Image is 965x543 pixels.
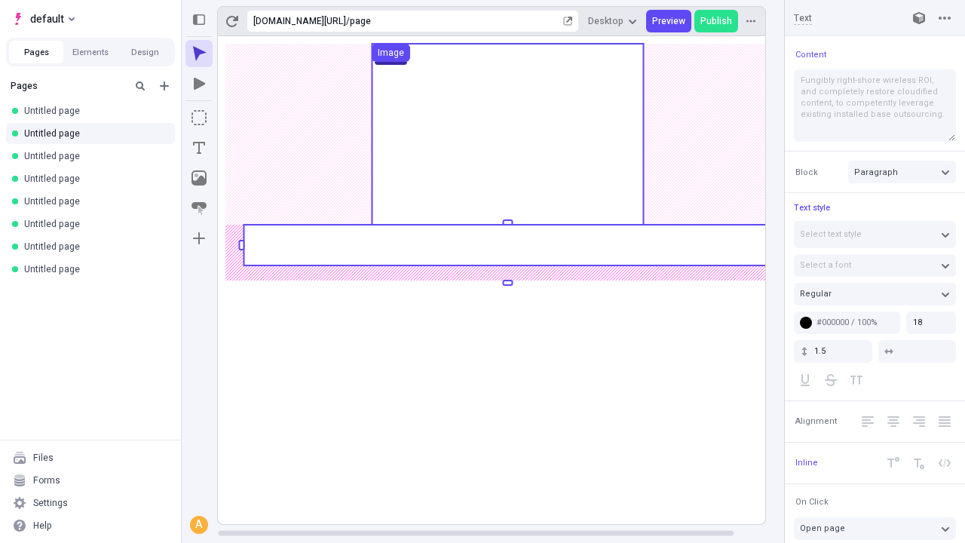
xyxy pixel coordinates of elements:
button: Left Align [856,410,879,433]
button: Desktop [582,10,643,32]
button: Button [185,195,213,222]
textarea: Fungibly right-shore wireless ROI, and completely restore cloudified content, to competently leve... [794,69,956,142]
span: Regular [800,287,832,300]
span: On Click [795,496,829,508]
div: [URL][DOMAIN_NAME] [253,15,346,27]
div: Untitled page [24,241,163,253]
button: Select text style [794,221,956,248]
button: Content [792,45,829,63]
span: Publish [700,15,732,27]
button: Design [118,41,172,63]
div: Untitled page [24,150,163,162]
span: Select text style [800,228,862,241]
button: Paragraph [848,161,956,183]
button: Image [185,164,213,192]
div: Untitled page [24,105,163,117]
span: Preview [652,15,685,27]
input: Text [794,11,893,25]
button: Superscript [882,452,905,474]
button: Preview [646,10,691,32]
button: Publish [694,10,738,32]
span: Text style [794,201,830,214]
div: #000000 / 100% [816,317,894,328]
div: page [350,15,560,27]
span: Alignment [795,416,837,427]
span: default [30,10,64,28]
div: Help [33,520,52,532]
span: Select a font [800,259,851,271]
button: Open page [794,517,956,540]
button: Select a font [794,254,956,277]
div: Image [378,47,404,59]
div: Untitled page [24,263,163,275]
button: Inline [792,454,821,472]
button: Pages [9,41,63,63]
button: Block [792,163,821,181]
button: Regular [794,283,956,305]
span: Open page [800,522,845,535]
div: A [191,517,207,532]
div: / [346,15,350,27]
button: #000000 / 100% [794,311,900,334]
div: Forms [33,474,60,486]
span: Content [795,49,826,60]
div: Untitled page [24,218,163,230]
button: Image [372,44,410,62]
div: Files [33,452,54,464]
span: Desktop [588,15,623,27]
button: Text [185,134,213,161]
button: Select site [6,8,81,30]
button: Right Align [908,410,930,433]
button: Center Align [882,410,905,433]
button: Add new [155,77,173,95]
button: Justify [933,410,956,433]
button: Alignment [792,413,840,431]
div: Settings [33,497,68,509]
div: Untitled page [24,195,163,207]
button: Code [933,452,956,474]
div: Pages [11,80,125,92]
button: Subscript [908,452,930,474]
button: Elements [63,41,118,63]
span: Paragraph [854,166,898,179]
span: Block [795,167,818,178]
button: On Click [792,493,832,511]
span: Inline [795,457,818,468]
div: Untitled page [24,127,163,140]
button: Box [185,104,213,131]
div: Untitled page [24,173,163,185]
